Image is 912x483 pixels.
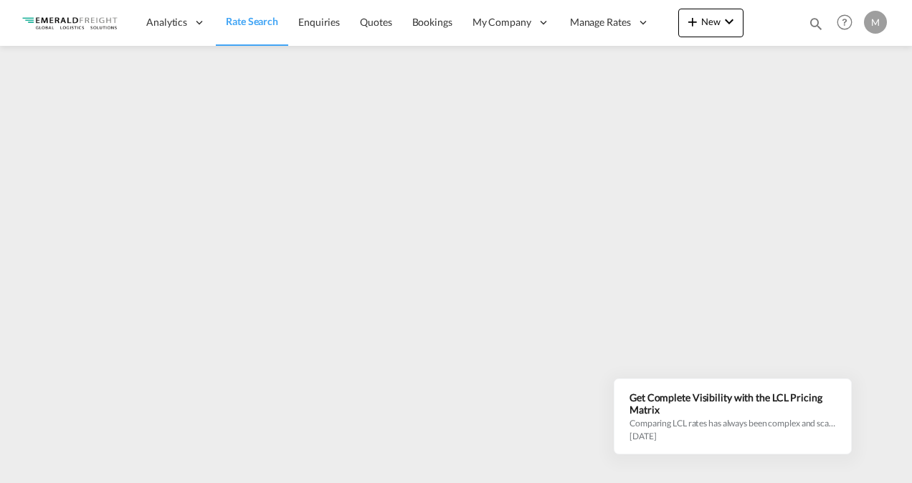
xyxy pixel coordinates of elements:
span: Enquiries [298,16,340,28]
button: icon-plus 400-fgNewicon-chevron-down [678,9,744,37]
div: M [864,11,887,34]
md-icon: icon-chevron-down [721,13,738,30]
span: Analytics [146,15,187,29]
span: My Company [472,15,531,29]
span: Quotes [360,16,391,28]
span: Bookings [412,16,452,28]
md-icon: icon-plus 400-fg [684,13,701,30]
span: Help [832,10,857,34]
div: icon-magnify [808,16,824,37]
div: Help [832,10,864,36]
span: New [684,16,738,27]
md-icon: icon-magnify [808,16,824,32]
span: Manage Rates [570,15,631,29]
span: Rate Search [226,15,278,27]
img: c4318bc049f311eda2ff698fe6a37287.png [22,6,118,39]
